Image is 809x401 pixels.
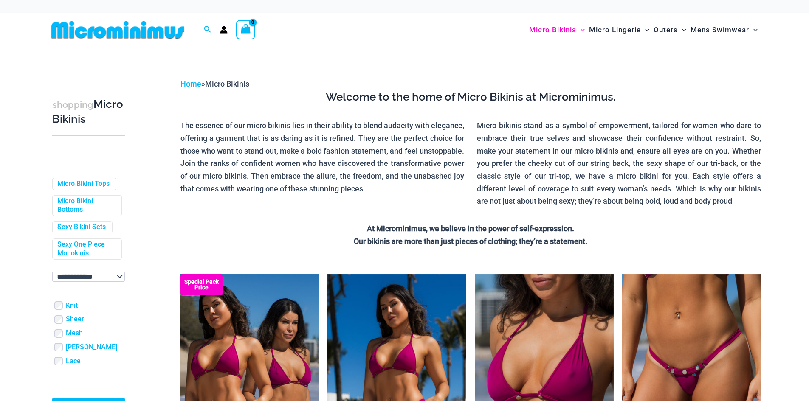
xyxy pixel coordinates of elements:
[52,99,93,110] span: shopping
[587,17,651,43] a: Micro LingerieMenu ToggleMenu Toggle
[180,79,201,88] a: Home
[749,19,758,41] span: Menu Toggle
[180,79,249,88] span: »
[66,357,81,366] a: Lace
[57,197,115,215] a: Micro Bikini Bottoms
[180,90,761,104] h3: Welcome to the home of Micro Bikinis at Microminimus.
[57,223,106,232] a: Sexy Bikini Sets
[641,19,649,41] span: Menu Toggle
[691,19,749,41] span: Mens Swimwear
[526,16,761,44] nav: Site Navigation
[66,315,84,324] a: Sheer
[66,343,117,352] a: [PERSON_NAME]
[589,19,641,41] span: Micro Lingerie
[236,20,256,39] a: View Shopping Cart, empty
[180,119,465,195] p: The essence of our micro bikinis lies in their ability to blend audacity with elegance, offering ...
[354,237,587,246] strong: Our bikinis are more than just pieces of clothing; they’re a statement.
[205,79,249,88] span: Micro Bikinis
[654,19,678,41] span: Outers
[48,20,188,39] img: MM SHOP LOGO FLAT
[576,19,585,41] span: Menu Toggle
[678,19,686,41] span: Menu Toggle
[57,179,110,188] a: Micro Bikini Tops
[651,17,688,43] a: OutersMenu ToggleMenu Toggle
[367,224,574,233] strong: At Microminimus, we believe in the power of self-expression.
[477,119,761,208] p: Micro bikinis stand as a symbol of empowerment, tailored for women who dare to embrace their true...
[688,17,760,43] a: Mens SwimwearMenu ToggleMenu Toggle
[52,272,125,282] select: wpc-taxonomy-pa_color-745982
[52,97,125,126] h3: Micro Bikinis
[66,301,78,310] a: Knit
[66,329,83,338] a: Mesh
[180,279,223,290] b: Special Pack Price
[529,19,576,41] span: Micro Bikinis
[57,240,115,258] a: Sexy One Piece Monokinis
[527,17,587,43] a: Micro BikinisMenu ToggleMenu Toggle
[204,25,211,35] a: Search icon link
[220,26,228,34] a: Account icon link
